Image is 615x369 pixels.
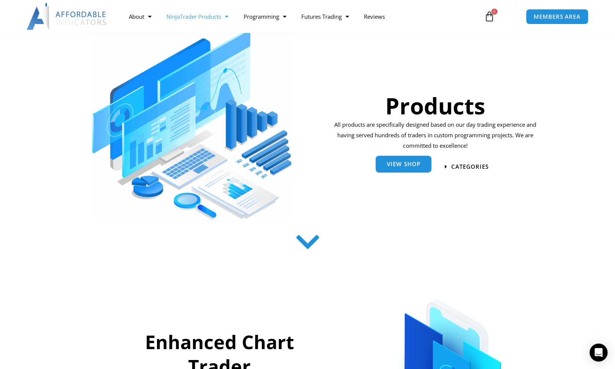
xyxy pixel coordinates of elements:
[491,9,497,15] span: 0
[121,8,159,25] a: About
[332,120,539,151] p: All products are specifically designed based on our day trading experience and having served hund...
[92,29,291,219] img: ProductsSection scaled | Affordable Indicators – NinjaTrader
[534,14,581,19] span: MEMBERS AREA
[376,156,431,172] a: View Shop
[451,164,488,169] span: categories
[236,8,293,25] a: Programming
[121,8,475,25] nav: Menu
[444,164,488,169] a: categories
[526,9,588,24] a: MEMBERS AREA
[356,8,392,25] a: Reviews
[387,161,420,167] span: View Shop
[590,343,608,361] div: Open Intercom Messenger
[473,6,506,27] a: 0
[293,8,356,25] a: Futures Trading
[159,8,236,25] a: NinjaTrader Products
[332,90,539,121] h1: Products
[27,3,107,30] img: LogoAI | Affordable Indicators – NinjaTrader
